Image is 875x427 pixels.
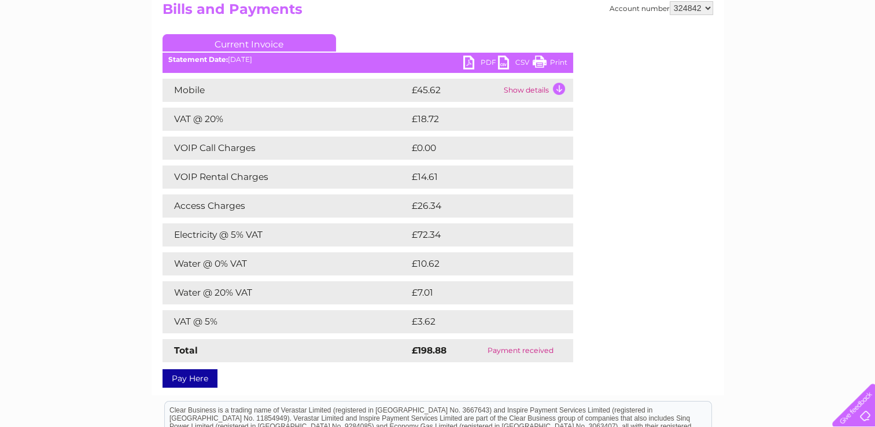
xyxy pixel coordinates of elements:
a: Energy [700,49,726,58]
div: Account number [610,1,713,15]
td: Show details [501,79,573,102]
td: Water @ 0% VAT [163,252,409,275]
a: Current Invoice [163,34,336,51]
td: £14.61 [409,165,548,189]
div: Clear Business is a trading name of Verastar Limited (registered in [GEOGRAPHIC_DATA] No. 3667643... [165,6,711,56]
strong: Total [174,345,198,356]
td: Electricity @ 5% VAT [163,223,409,246]
td: £10.62 [409,252,549,275]
a: Print [533,56,567,72]
a: Water [671,49,693,58]
img: logo.png [31,30,90,65]
div: [DATE] [163,56,573,64]
td: £7.01 [409,281,544,304]
td: £26.34 [409,194,550,218]
td: VOIP Rental Charges [163,165,409,189]
td: Access Charges [163,194,409,218]
a: Pay Here [163,369,217,388]
td: £45.62 [409,79,501,102]
td: VAT @ 20% [163,108,409,131]
a: Telecoms [733,49,767,58]
td: £0.00 [409,137,547,160]
a: PDF [463,56,498,72]
td: £18.72 [409,108,549,131]
h2: Bills and Payments [163,1,713,23]
td: VOIP Call Charges [163,137,409,160]
strong: £198.88 [412,345,446,356]
b: Statement Date: [168,55,228,64]
td: Mobile [163,79,409,102]
a: Blog [774,49,791,58]
a: 0333 014 3131 [657,6,737,20]
a: Log out [837,49,864,58]
td: VAT @ 5% [163,310,409,333]
a: CSV [498,56,533,72]
a: Contact [798,49,826,58]
td: Payment received [468,339,573,362]
td: £3.62 [409,310,546,333]
td: £72.34 [409,223,549,246]
td: Water @ 20% VAT [163,281,409,304]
